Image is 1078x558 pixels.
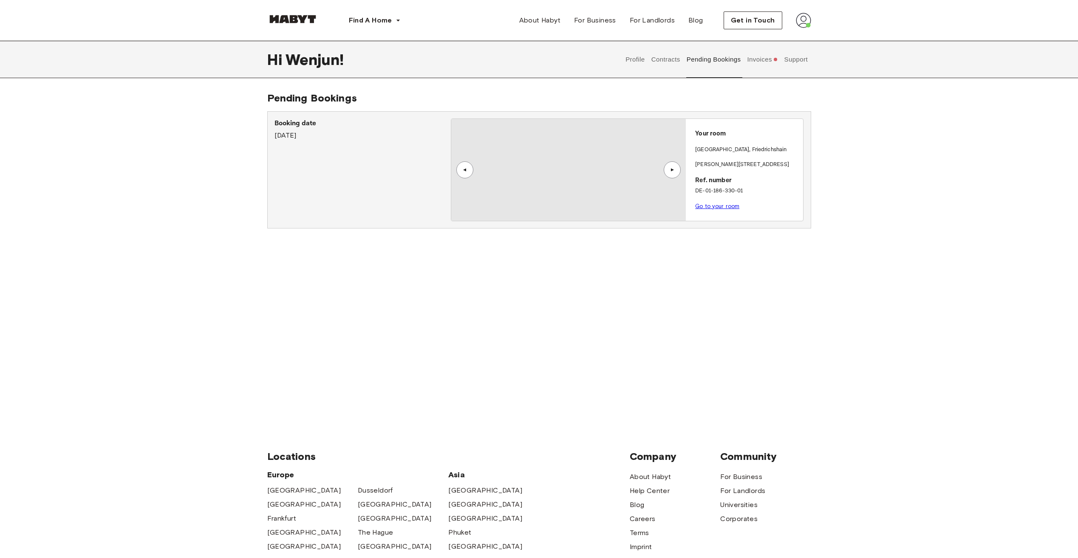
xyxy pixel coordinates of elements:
[267,527,341,538] a: [GEOGRAPHIC_DATA]
[623,12,682,29] a: For Landlords
[630,15,675,25] span: For Landlords
[688,15,703,25] span: Blog
[267,541,341,552] a: [GEOGRAPHIC_DATA]
[695,187,800,195] p: DE-01-186-330-01
[358,499,432,510] a: [GEOGRAPHIC_DATA]
[695,161,800,169] p: [PERSON_NAME][STREET_ADDRESS]
[448,541,522,552] a: [GEOGRAPHIC_DATA]
[695,146,787,154] p: [GEOGRAPHIC_DATA] , Friedrichshain
[685,41,742,78] button: Pending Bookings
[650,41,681,78] button: Contracts
[695,176,800,186] p: Ref. number
[358,541,432,552] a: [GEOGRAPHIC_DATA]
[622,41,811,78] div: user profile tabs
[358,513,432,524] a: [GEOGRAPHIC_DATA]
[267,499,341,510] a: [GEOGRAPHIC_DATA]
[274,118,451,141] div: [DATE]
[720,486,765,496] a: For Landlords
[358,527,393,538] a: The Hague
[286,51,344,68] span: Wenjun !
[574,15,616,25] span: For Business
[695,203,739,209] a: Go to your room
[512,12,567,29] a: About Habyt
[630,542,652,552] a: Imprint
[448,527,471,538] a: Phuket
[267,450,630,463] span: Locations
[720,514,758,524] a: Corporates
[682,12,710,29] a: Blog
[342,12,407,29] button: Find A Home
[668,167,676,172] div: ▲
[796,13,811,28] img: avatar
[630,500,645,510] a: Blog
[630,486,670,496] a: Help Center
[519,15,560,25] span: About Habyt
[274,118,451,129] p: Booking date
[630,528,649,538] a: Terms
[720,500,758,510] a: Universities
[461,167,469,172] div: ▲
[625,41,646,78] button: Profile
[451,119,686,221] img: Image of the room
[630,450,720,463] span: Company
[267,92,357,104] span: Pending Bookings
[630,472,671,482] a: About Habyt
[267,485,341,496] a: [GEOGRAPHIC_DATA]
[448,499,522,510] a: [GEOGRAPHIC_DATA]
[267,470,449,480] span: Europe
[695,129,800,139] p: Your room
[448,470,539,480] span: Asia
[630,514,656,524] a: Careers
[267,51,286,68] span: Hi
[358,485,393,496] a: Dusseldorf
[724,11,782,29] button: Get in Touch
[720,472,762,482] a: For Business
[267,15,318,23] img: Habyt
[783,41,809,78] button: Support
[349,15,392,25] span: Find A Home
[746,41,779,78] button: Invoices
[267,513,297,524] a: Frankfurt
[567,12,623,29] a: For Business
[731,15,775,25] span: Get in Touch
[448,513,522,524] a: [GEOGRAPHIC_DATA]
[448,485,522,496] a: [GEOGRAPHIC_DATA]
[720,450,811,463] span: Community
